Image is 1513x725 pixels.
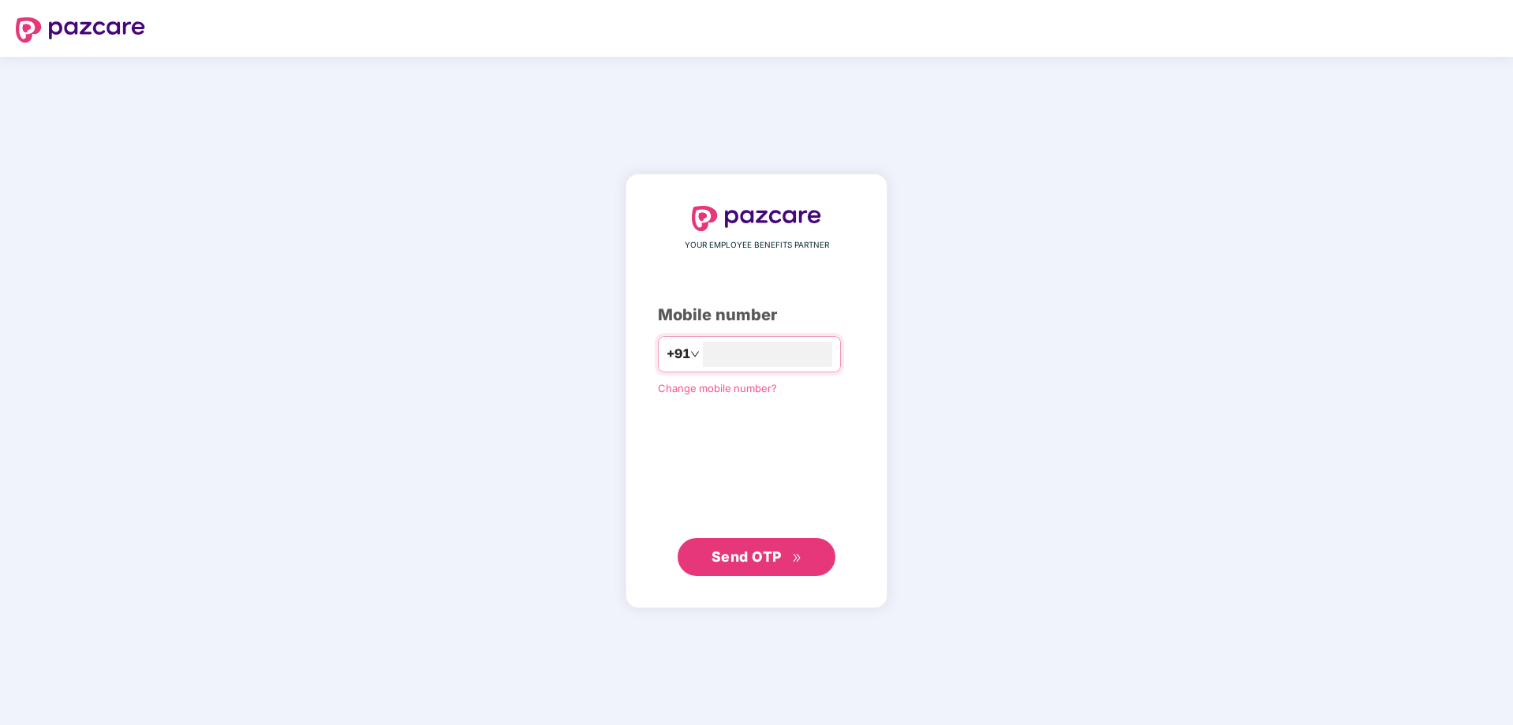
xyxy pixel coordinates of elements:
[690,349,700,359] span: down
[792,553,802,563] span: double-right
[678,538,835,576] button: Send OTPdouble-right
[667,344,690,364] span: +91
[685,239,829,252] span: YOUR EMPLOYEE BENEFITS PARTNER
[658,303,855,327] div: Mobile number
[658,382,777,394] a: Change mobile number?
[692,206,821,231] img: logo
[16,17,145,43] img: logo
[712,548,782,565] span: Send OTP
